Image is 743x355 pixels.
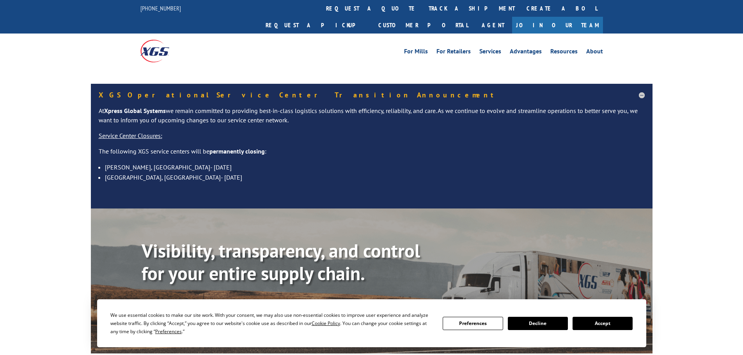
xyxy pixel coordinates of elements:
[209,147,265,155] strong: permanently closing
[142,238,420,285] b: Visibility, transparency, and control for your entire supply chain.
[550,48,578,57] a: Resources
[99,147,645,162] p: The following XGS service centers will be :
[573,317,633,330] button: Accept
[404,48,428,57] a: For Mills
[508,317,568,330] button: Decline
[97,299,646,347] div: Cookie Consent Prompt
[105,172,645,182] li: [GEOGRAPHIC_DATA], [GEOGRAPHIC_DATA]- [DATE]
[479,48,501,57] a: Services
[99,132,162,140] u: Service Center Closures:
[140,4,181,12] a: [PHONE_NUMBER]
[104,107,166,115] strong: Xpress Global Systems
[372,17,474,34] a: Customer Portal
[474,17,512,34] a: Agent
[312,320,340,327] span: Cookie Policy
[510,48,542,57] a: Advantages
[443,317,503,330] button: Preferences
[436,48,471,57] a: For Retailers
[105,162,645,172] li: [PERSON_NAME], [GEOGRAPHIC_DATA]- [DATE]
[99,92,645,99] h5: XGS Operational Service Center Transition Announcement
[110,311,433,336] div: We use essential cookies to make our site work. With your consent, we may also use non-essential ...
[586,48,603,57] a: About
[155,328,182,335] span: Preferences
[512,17,603,34] a: Join Our Team
[260,17,372,34] a: Request a pickup
[99,106,645,131] p: At we remain committed to providing best-in-class logistics solutions with efficiency, reliabilit...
